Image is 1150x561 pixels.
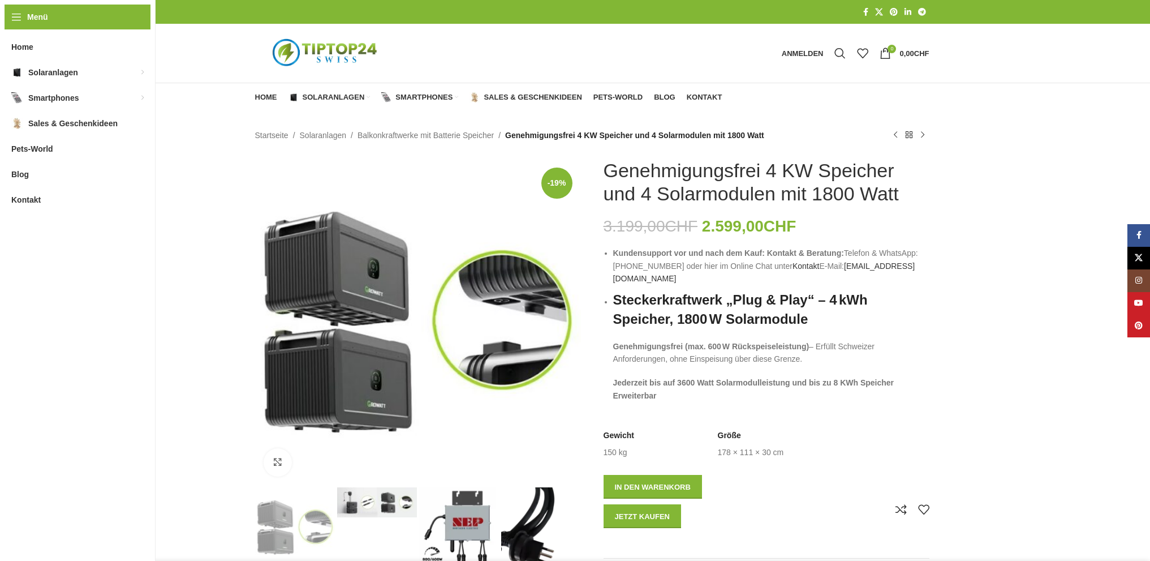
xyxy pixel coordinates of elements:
bdi: 3.199,00 [604,217,698,235]
button: Jetzt kaufen [604,504,682,528]
span: Pets-World [593,93,643,102]
span: Menü [27,11,48,23]
a: [EMAIL_ADDRESS][DOMAIN_NAME] [613,262,915,283]
span: Pets-World [11,139,53,159]
strong: Genehmigungsfrei (max. 600 W Rückspeiseleistung) [613,342,809,351]
td: 150 kg [604,447,627,459]
span: Sales & Geschenkideen [28,113,118,134]
a: Anmelden [776,42,829,65]
span: CHF [764,217,796,235]
a: X Social Link [872,5,886,20]
img: Sales & Geschenkideen [470,92,480,102]
a: Blog [654,86,675,109]
strong: Kontakt & Beratung: [767,249,844,258]
span: Solaranlagen [28,62,78,83]
a: Telegram Social Link [915,5,929,20]
span: Blog [11,164,29,185]
span: Sales & Geschenkideen [484,93,582,102]
a: Pinterest Social Link [886,5,901,20]
img: Solaranlagen [11,67,23,78]
strong: Kundensupport vor und nach dem Kauf: [613,249,765,258]
a: Balkonkraftwerke mit Batterie Speicher [358,129,494,142]
img: Noah_Growatt_2000_2 [255,159,581,485]
img: Smartphones [381,92,391,102]
a: Kontakt [687,86,722,109]
bdi: 2.599,00 [702,217,796,235]
span: Anmelden [782,50,824,57]
td: 178 × 111 × 30 cm [718,447,784,459]
span: Kontakt [11,190,41,210]
h1: Genehmigungsfrei 4 KW Speicher und 4 Solarmodulen mit 1800 Watt [604,159,929,205]
a: Startseite [255,129,288,142]
span: Kontakt [687,93,722,102]
span: 0 [888,45,896,53]
a: Facebook Social Link [860,5,872,20]
span: Home [11,37,33,57]
span: -19% [541,168,572,199]
h2: Steckerkraftwerk „Plug & Play“ – 4 kWh Speicher, 1800 W Solarmodule [613,290,929,328]
a: YouTube Social Link [1127,292,1150,315]
a: Home [255,86,277,109]
b: Jederzeit bis auf 3600 Watt Solarmodulleistung und bis zu 8 KWh Speicher Erweiterbar [613,378,894,400]
img: Sales & Geschenkideen [11,118,23,129]
a: X Social Link [1127,247,1150,269]
button: In den Warenkorb [604,475,702,499]
li: Telefon & WhatsApp: [PHONE_NUMBER] oder hier im Online Chat unter E-Mail: [613,247,929,285]
a: Nächstes Produkt [916,129,929,142]
table: Produktdetails [604,430,929,458]
span: Home [255,93,277,102]
a: Solaranlagen [288,86,371,109]
span: Solaranlagen [303,93,365,102]
div: Meine Wunschliste [851,42,874,65]
a: Facebook Social Link [1127,224,1150,247]
a: Vorheriges Produkt [889,129,902,142]
span: CHF [914,49,929,58]
img: Genehmigungsfrei 4 KW Speicher und 4 Solarmodulen mit 1800 Watt – Bild 2 [337,487,417,517]
nav: Breadcrumb [255,129,764,142]
a: Suche [829,42,851,65]
div: Hauptnavigation [249,86,728,109]
span: CHF [665,217,698,235]
a: Pinterest Social Link [1127,315,1150,337]
bdi: 0,00 [899,49,929,58]
img: Solaranlagen [288,92,299,102]
a: Kontakt [792,262,819,271]
a: Smartphones [381,86,458,109]
a: LinkedIn Social Link [901,5,915,20]
span: Größe [718,430,741,442]
a: 0 0,00CHF [874,42,934,65]
a: Solaranlagen [300,129,347,142]
span: Genehmigungsfrei 4 KW Speicher und 4 Solarmodulen mit 1800 Watt [505,129,764,142]
span: Smartphones [28,88,79,108]
p: – Erfüllt Schweizer Anforderungen, ohne Einspeisung über diese Grenze. [613,340,929,366]
a: Instagram Social Link [1127,269,1150,292]
img: Smartphones [11,92,23,104]
span: Blog [654,93,675,102]
span: Smartphones [395,93,453,102]
a: Sales & Geschenkideen [470,86,582,109]
a: Logo der Website [255,48,397,57]
a: Pets-World [593,86,643,109]
span: Gewicht [604,430,634,442]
